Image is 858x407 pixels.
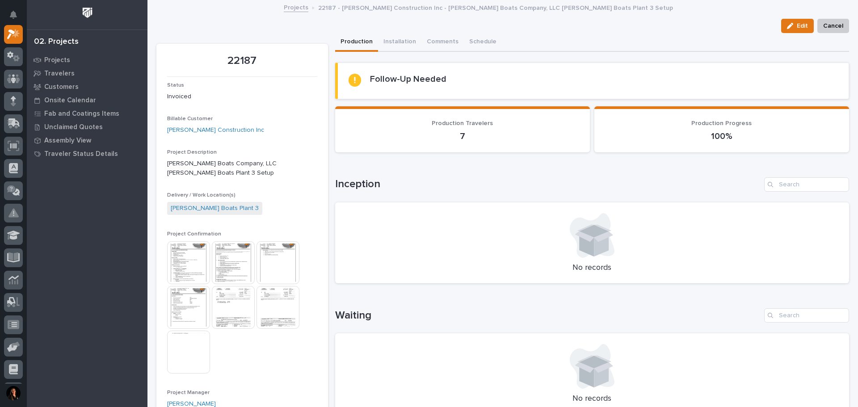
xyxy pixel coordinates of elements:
[167,92,317,101] p: Invoiced
[318,2,673,12] p: 22187 - [PERSON_NAME] Construction Inc - [PERSON_NAME] Boats Company, LLC [PERSON_NAME] Boats Pla...
[11,11,23,25] div: Notifications
[44,97,96,105] p: Onsite Calendar
[27,107,147,120] a: Fab and Coatings Items
[27,120,147,134] a: Unclaimed Quotes
[4,5,23,24] button: Notifications
[167,159,317,178] p: [PERSON_NAME] Boats Company, LLC [PERSON_NAME] Boats Plant 3 Setup
[691,120,752,126] span: Production Progress
[764,308,849,323] input: Search
[27,53,147,67] a: Projects
[346,131,579,142] p: 7
[167,83,184,88] span: Status
[79,4,96,21] img: Workspace Logo
[34,37,79,47] div: 02. Projects
[335,178,761,191] h1: Inception
[817,19,849,33] button: Cancel
[27,80,147,93] a: Customers
[421,33,464,52] button: Comments
[378,33,421,52] button: Installation
[44,56,70,64] p: Projects
[797,22,808,30] span: Edit
[335,309,761,322] h1: Waiting
[44,150,118,158] p: Traveler Status Details
[823,21,843,31] span: Cancel
[346,263,839,273] p: No records
[284,2,308,12] a: Projects
[167,193,236,198] span: Delivery / Work Location(s)
[167,150,217,155] span: Project Description
[171,204,259,213] a: [PERSON_NAME] Boats Plant 3
[167,126,264,135] a: [PERSON_NAME] Construction Inc
[432,120,493,126] span: Production Travelers
[764,177,849,192] input: Search
[44,70,75,78] p: Travelers
[27,134,147,147] a: Assembly View
[167,55,317,67] p: 22187
[44,110,119,118] p: Fab and Coatings Items
[346,394,839,404] p: No records
[335,33,378,52] button: Production
[464,33,502,52] button: Schedule
[44,123,103,131] p: Unclaimed Quotes
[44,83,79,91] p: Customers
[781,19,814,33] button: Edit
[4,384,23,403] button: users-avatar
[167,390,210,395] span: Project Manager
[167,116,213,122] span: Billable Customer
[605,131,838,142] p: 100%
[167,231,221,237] span: Project Confirmation
[370,74,446,84] h2: Follow-Up Needed
[27,147,147,160] a: Traveler Status Details
[44,137,91,145] p: Assembly View
[27,67,147,80] a: Travelers
[27,93,147,107] a: Onsite Calendar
